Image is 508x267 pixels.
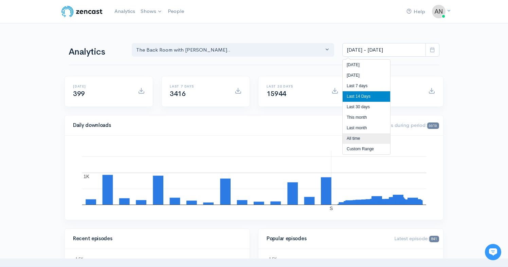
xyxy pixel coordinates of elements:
input: analytics date range selector [342,43,426,57]
li: Last 30 days [343,102,390,112]
li: [DATE] [343,70,390,81]
li: Last month [343,123,390,133]
svg: A chart. [73,144,435,212]
h2: Just let us know if you need anything and we'll be happy to help! 🙂 [10,45,126,78]
iframe: gist-messenger-bubble-iframe [485,244,501,260]
li: Last 14 Days [343,91,390,102]
span: 841 [429,236,439,242]
span: 15944 [267,90,286,98]
button: The Back Room with Andy O... [132,43,334,57]
li: [DATE] [343,60,390,70]
text: 1K [84,174,90,179]
span: 3416 [170,90,185,98]
h4: Recent episodes [73,236,237,242]
li: Last 7 days [343,81,390,91]
span: 399 [73,90,85,98]
span: Downloads during period: [367,122,439,128]
li: This month [343,112,390,123]
span: 6616 [427,122,439,129]
h6: Last 30 days [267,84,323,88]
li: All time [343,133,390,144]
h1: Hi 👋 [10,33,126,44]
a: People [165,4,187,19]
text: S [330,206,333,211]
h4: Daily downloads [73,122,359,128]
img: ZenCast Logo [60,5,104,18]
text: 1.5K [269,257,277,261]
div: The Back Room with [PERSON_NAME].. [136,46,324,54]
a: Help [404,4,428,19]
img: ... [432,5,446,18]
h6: All time [363,84,420,88]
button: New conversation [11,90,125,103]
h4: Popular episodes [267,236,386,242]
h1: Analytics [69,47,124,57]
h6: [DATE] [73,84,130,88]
p: Find an answer quickly [9,116,127,125]
li: Custom Range [343,144,390,154]
span: New conversation [44,94,81,99]
span: Latest episode: [394,235,439,242]
a: Analytics [112,4,138,19]
h6: Last 7 days [170,84,226,88]
text: 1.5K [75,257,83,261]
input: Search articles [20,128,121,141]
a: Shows [138,4,165,19]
